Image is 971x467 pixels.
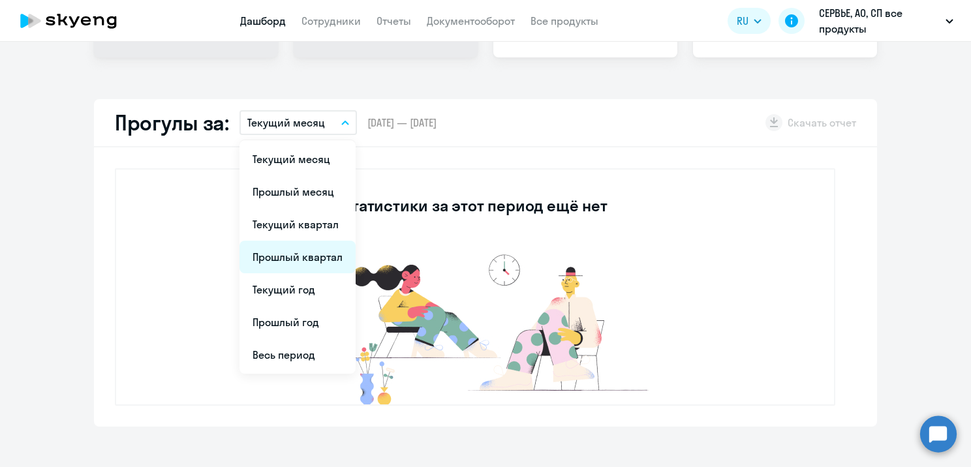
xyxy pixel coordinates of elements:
a: Сотрудники [301,14,361,27]
p: СЕРВЬЕ, АО, СП все продукты [819,5,940,37]
p: Текущий месяц [247,115,325,130]
span: RU [737,13,748,29]
button: RU [728,8,771,34]
img: no-data [279,248,671,404]
button: Текущий месяц [239,110,357,135]
button: СЕРВЬЕ, АО, СП все продукты [812,5,960,37]
h3: Статистики за этот период ещё нет [343,195,607,216]
h2: Прогулы за: [115,110,229,136]
a: Отчеты [377,14,411,27]
a: Все продукты [531,14,598,27]
a: Документооборот [427,14,515,27]
a: Дашборд [240,14,286,27]
ul: RU [239,140,356,374]
span: [DATE] — [DATE] [367,115,437,130]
